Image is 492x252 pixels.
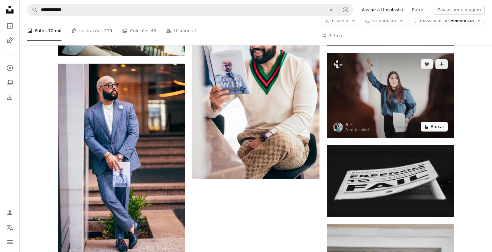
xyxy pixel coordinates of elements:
[192,81,319,86] a: homem na camisa branca de manga comprida segurando caneta azul
[408,5,429,15] a: Entrar
[327,53,454,138] img: uma mulher em pé na frente de um quadro branco escrevendo nele
[332,18,348,23] span: Licença
[338,4,353,16] button: Pesquisa visual
[420,18,474,24] span: Relevância
[166,21,197,41] a: Usuários 4
[435,59,448,69] button: Adicionar à coleção
[194,27,197,34] span: 4
[420,18,450,23] span: Classificar por
[27,4,353,16] form: Pesquise conteúdo visual em todo o site
[327,145,454,216] img: uma foto em preto e branco de um jornal
[71,21,112,41] a: Ilustrações 279
[362,16,407,26] button: Orientação
[434,5,485,15] button: Enviar uma imagem
[122,21,156,41] a: Coleções 43
[104,27,112,34] span: 279
[372,18,396,23] span: Orientação
[4,236,16,248] button: Menu
[4,207,16,219] a: Entrar / Cadastrar-se
[4,34,16,47] a: Ilustrações
[321,16,359,26] button: Licença
[421,59,433,69] button: Curtir
[333,122,343,132] img: Ir para o perfil de A. C.
[27,4,38,16] button: Pesquise na Unsplash
[4,91,16,104] a: Histórico de downloads
[324,4,338,16] button: Limpar
[4,62,16,74] a: Explorar
[321,26,342,45] button: Filtros
[4,221,16,234] button: Idioma
[409,16,485,26] button: Classificar porRelevância
[345,128,374,133] div: Para
[421,122,448,132] button: Baixar
[4,20,16,32] a: Fotos
[4,4,16,17] a: Início — Unsplash
[358,5,408,15] a: Assine a Unsplash+
[58,156,185,162] a: homem em jaqueta de terno azul e calças em pé nas escadas
[327,93,454,98] a: uma mulher em pé na frente de um quadro branco escrevendo nele
[327,178,454,183] a: uma foto em preto e branco de um jornal
[4,77,16,89] a: Coleções
[345,122,374,128] a: A. C.
[353,128,374,132] a: Unsplash+
[151,27,156,34] span: 43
